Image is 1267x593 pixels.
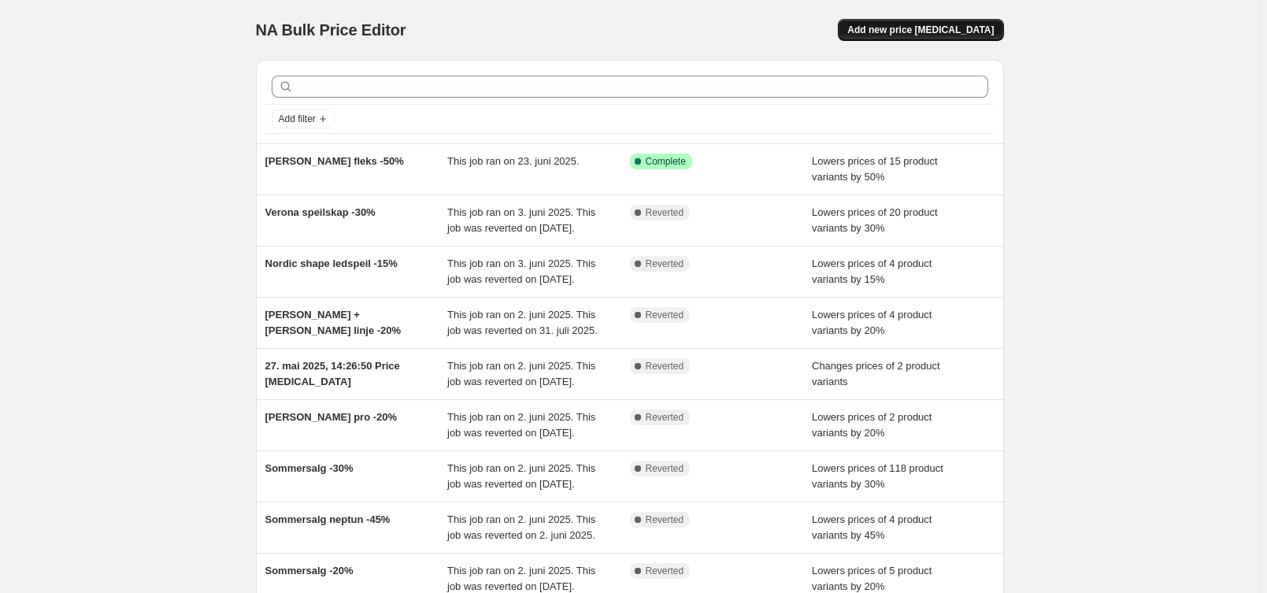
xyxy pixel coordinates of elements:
[646,462,684,475] span: Reverted
[847,24,994,36] span: Add new price [MEDICAL_DATA]
[646,565,684,577] span: Reverted
[646,411,684,424] span: Reverted
[812,309,932,336] span: Lowers prices of 4 product variants by 20%
[838,19,1003,41] button: Add new price [MEDICAL_DATA]
[646,513,684,526] span: Reverted
[265,206,376,218] span: Verona speilskap -30%
[812,206,938,234] span: Lowers prices of 20 product variants by 30%
[265,258,398,269] span: Nordic shape ledspeil -15%
[265,411,398,423] span: [PERSON_NAME] pro -20%
[646,360,684,372] span: Reverted
[447,258,595,285] span: This job ran on 3. juni 2025. This job was reverted on [DATE].
[447,155,580,167] span: This job ran on 23. juni 2025.
[256,21,406,39] span: NA Bulk Price Editor
[265,155,404,167] span: [PERSON_NAME] fleks -50%
[812,411,932,439] span: Lowers prices of 2 product variants by 20%
[272,109,335,128] button: Add filter
[447,565,595,592] span: This job ran on 2. juni 2025. This job was reverted on [DATE].
[265,309,402,336] span: [PERSON_NAME] + [PERSON_NAME] linje -20%
[646,155,686,168] span: Complete
[265,360,400,387] span: 27. mai 2025, 14:26:50 Price [MEDICAL_DATA]
[812,258,932,285] span: Lowers prices of 4 product variants by 15%
[447,513,595,541] span: This job ran on 2. juni 2025. This job was reverted on 2. juni 2025.
[812,155,938,183] span: Lowers prices of 15 product variants by 50%
[265,462,354,474] span: Sommersalg -30%
[447,309,598,336] span: This job ran on 2. juni 2025. This job was reverted on 31. juli 2025.
[447,206,595,234] span: This job ran on 3. juni 2025. This job was reverted on [DATE].
[646,309,684,321] span: Reverted
[812,565,932,592] span: Lowers prices of 5 product variants by 20%
[265,513,391,525] span: Sommersalg neptun -45%
[812,462,943,490] span: Lowers prices of 118 product variants by 30%
[447,411,595,439] span: This job ran on 2. juni 2025. This job was reverted on [DATE].
[447,360,595,387] span: This job ran on 2. juni 2025. This job was reverted on [DATE].
[812,360,940,387] span: Changes prices of 2 product variants
[447,462,595,490] span: This job ran on 2. juni 2025. This job was reverted on [DATE].
[279,113,316,125] span: Add filter
[812,513,932,541] span: Lowers prices of 4 product variants by 45%
[646,206,684,219] span: Reverted
[646,258,684,270] span: Reverted
[265,565,354,576] span: Sommersalg -20%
